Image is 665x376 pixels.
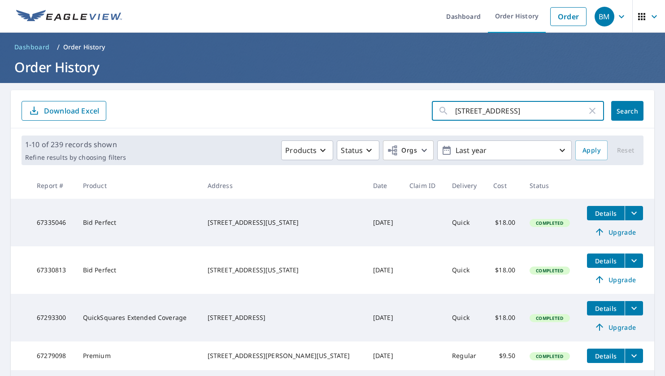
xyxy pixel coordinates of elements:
p: Order History [63,43,105,52]
span: Search [618,107,636,115]
button: Orgs [383,140,434,160]
button: filesDropdownBtn-67293300 [625,301,643,315]
button: filesDropdownBtn-67330813 [625,254,643,268]
p: Products [285,145,317,156]
td: [DATE] [366,246,402,294]
span: Details [592,352,619,360]
p: 1-10 of 239 records shown [25,139,126,150]
th: Date [366,172,402,199]
span: Upgrade [592,322,638,332]
td: $18.00 [486,199,522,246]
button: Products [281,140,333,160]
button: filesDropdownBtn-67279098 [625,349,643,363]
th: Report # [30,172,76,199]
td: 67330813 [30,246,76,294]
button: detailsBtn-67279098 [587,349,625,363]
td: [DATE] [366,199,402,246]
span: Orgs [387,145,417,156]
p: Status [341,145,363,156]
th: Address [200,172,366,199]
button: Last year [437,140,572,160]
td: Regular [445,341,486,370]
span: Details [592,209,619,218]
th: Cost [486,172,522,199]
span: Upgrade [592,227,638,237]
a: Upgrade [587,225,643,239]
th: Product [76,172,200,199]
div: BM [595,7,614,26]
td: Quick [445,246,486,294]
button: detailsBtn-67330813 [587,254,625,268]
td: $18.00 [486,246,522,294]
span: Completed [530,267,569,274]
span: Upgrade [592,274,638,285]
th: Claim ID [402,172,445,199]
button: Search [611,101,643,121]
p: Last year [452,143,557,158]
a: Order [550,7,587,26]
td: Quick [445,294,486,341]
td: Premium [76,341,200,370]
td: 67335046 [30,199,76,246]
div: [STREET_ADDRESS][US_STATE] [208,218,359,227]
td: Bid Perfect [76,246,200,294]
button: Download Excel [22,101,106,121]
p: Download Excel [44,106,99,116]
th: Delivery [445,172,486,199]
td: [DATE] [366,341,402,370]
td: [DATE] [366,294,402,341]
div: [STREET_ADDRESS] [208,313,359,322]
td: 67279098 [30,341,76,370]
span: Dashboard [14,43,50,52]
td: Quick [445,199,486,246]
td: QuickSquares Extended Coverage [76,294,200,341]
span: Completed [530,315,569,321]
button: Apply [575,140,608,160]
a: Upgrade [587,272,643,287]
td: $18.00 [486,294,522,341]
h1: Order History [11,58,654,76]
span: Apply [582,145,600,156]
div: [STREET_ADDRESS][US_STATE] [208,266,359,275]
div: [STREET_ADDRESS][PERSON_NAME][US_STATE] [208,351,359,360]
button: detailsBtn-67293300 [587,301,625,315]
img: EV Logo [16,10,122,23]
td: 67293300 [30,294,76,341]
span: Completed [530,220,569,226]
td: $9.50 [486,341,522,370]
span: Details [592,257,619,265]
a: Upgrade [587,320,643,334]
button: detailsBtn-67335046 [587,206,625,220]
button: filesDropdownBtn-67335046 [625,206,643,220]
a: Dashboard [11,40,53,54]
span: Completed [530,353,569,359]
input: Address, Report #, Claim ID, etc. [455,98,587,123]
nav: breadcrumb [11,40,654,54]
p: Refine results by choosing filters [25,153,126,162]
button: Status [337,140,379,160]
li: / [57,42,60,52]
span: Details [592,304,619,313]
th: Status [522,172,580,199]
td: Bid Perfect [76,199,200,246]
